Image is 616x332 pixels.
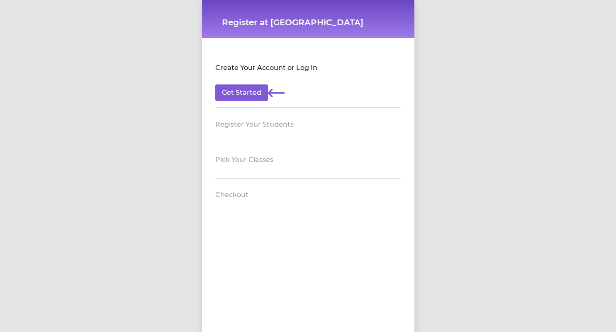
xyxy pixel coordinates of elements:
[215,190,248,200] h2: Checkout
[222,17,394,28] h1: Register at [GEOGRAPHIC_DATA]
[215,120,294,130] h2: Register Your Students
[215,155,273,165] h2: Pick Your Classes
[215,63,317,73] h2: Create Your Account or Log In
[215,84,268,101] button: Get Started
